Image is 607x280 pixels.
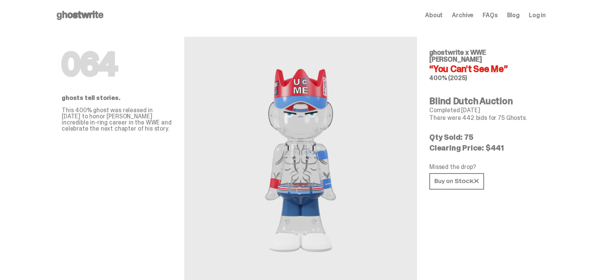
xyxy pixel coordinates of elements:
[429,64,540,74] h4: “You Can't See Me”
[429,107,540,113] p: Completed [DATE]
[216,55,385,266] img: WWE John Cena&ldquo;You Can't See Me&rdquo;
[507,12,520,18] a: Blog
[429,48,486,64] span: ghostwrite x WWE [PERSON_NAME]
[429,115,540,121] p: There were 442 bids for 75 Ghosts.
[62,49,172,80] h1: 064
[429,164,540,170] p: Missed the drop?
[62,95,172,101] p: ghosts tell stories.
[425,12,443,18] a: About
[483,12,497,18] a: FAQs
[429,97,540,106] h4: Blind Dutch Auction
[62,107,172,132] p: This 400% ghost was released in [DATE] to honor [PERSON_NAME] incredible in-ring career in the WW...
[452,12,473,18] a: Archive
[429,74,467,82] span: 400% (2025)
[429,133,540,141] p: Qty Sold: 75
[429,144,540,152] p: Clearing Price: $441
[529,12,546,18] a: Log in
